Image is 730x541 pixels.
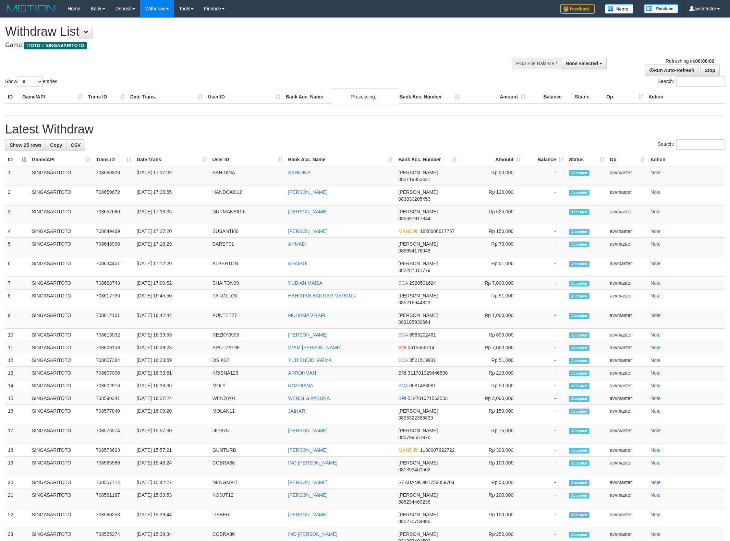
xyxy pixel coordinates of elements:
span: Copy 0615656114 to clipboard [408,345,435,350]
td: 18 [5,444,29,457]
label: Search: [658,77,725,87]
span: None selected [565,61,598,66]
td: [DATE] 15:57:30 [134,424,210,444]
span: Copy 083185930664 to clipboard [398,319,430,325]
td: [DATE] 16:33:30 [134,379,210,392]
span: Copy 512701021562533 to clipboard [408,396,448,401]
td: ALBERTON [210,257,285,277]
a: Note [650,209,661,214]
td: SINGASARITOTO [29,277,93,290]
span: Accepted [569,332,589,338]
td: avvmaster [607,329,648,341]
th: Amount [462,91,528,103]
img: Feedback.jpg [560,4,595,14]
input: Search: [676,139,725,150]
th: Date Trans.: activate to sort column ascending [134,153,210,166]
span: Accepted [569,383,589,389]
span: Accepted [569,293,589,299]
span: Accepted [569,281,589,286]
a: Stop [700,64,720,76]
span: Accepted [569,371,589,376]
td: - [524,379,566,392]
span: Accepted [569,209,589,215]
a: Note [650,447,661,453]
td: SINGASARITOTO [29,405,93,424]
th: Bank Acc. Name: activate to sort column ascending [285,153,396,166]
td: [DATE] 16:27:24 [134,392,210,405]
td: [DATE] 16:09:20 [134,405,210,424]
td: [DATE] 17:12:20 [134,257,210,277]
td: avvmaster [607,277,648,290]
td: 12 [5,354,29,367]
td: 3 [5,205,29,225]
td: avvmaster [607,225,648,238]
td: 708659672 [93,186,134,205]
td: - [524,186,566,205]
span: Copy 083830205453 to clipboard [398,196,430,202]
td: 14 [5,379,29,392]
a: Copy [46,139,66,151]
td: [DATE] 17:00:52 [134,277,210,290]
span: Show 25 rows [10,142,41,148]
a: Note [650,480,661,485]
td: SAHIDINA [210,166,285,186]
span: [PERSON_NAME] [398,293,438,298]
img: MOTION_logo.png [5,3,57,14]
td: SINGASARITOTO [29,444,93,457]
span: Accepted [569,428,589,434]
a: Note [650,261,661,266]
a: Note [650,370,661,376]
td: avvmaster [607,290,648,309]
a: Note [650,460,661,466]
td: Rp 600,000 [460,329,524,341]
a: Note [650,313,661,318]
td: - [524,225,566,238]
td: SINGASARITOTO [29,424,93,444]
h4: Game: [5,42,480,49]
td: SINGASARITOTO [29,354,93,367]
th: Action [648,153,725,166]
td: 708577840 [93,405,134,424]
td: avvmaster [607,341,648,354]
td: 708590341 [93,392,134,405]
span: [PERSON_NAME] [398,428,438,433]
span: Accepted [569,396,589,402]
td: SINGASARITOTO [29,186,93,205]
td: [DATE] 15:48:24 [134,457,210,476]
span: [PERSON_NAME] [398,189,438,195]
td: Rp 2,000,000 [460,392,524,405]
span: CSV [71,142,81,148]
th: Date Trans. [127,91,205,103]
td: [DATE] 16:45:50 [134,290,210,309]
a: JAINAR [288,408,305,414]
td: [DATE] 16:39:23 [134,341,210,354]
td: 708634451 [93,257,134,277]
span: Copy 3521519931 to clipboard [409,357,436,363]
td: [DATE] 16:42:44 [134,309,210,329]
a: Note [650,383,661,388]
span: ITOTO > SINGASARITOTO [24,42,87,49]
td: - [524,290,566,309]
a: Note [650,492,661,498]
span: Refreshing in: [666,58,714,64]
a: [PERSON_NAME] [288,209,328,214]
a: Note [650,241,661,247]
td: 708614101 [93,309,134,329]
a: SAHIDINA [288,170,311,175]
a: IMAM [PERSON_NAME] [288,345,342,350]
td: avvmaster [607,367,648,379]
td: 2 [5,186,29,205]
td: - [524,257,566,277]
button: None selected [561,58,607,69]
td: 708573623 [93,444,134,457]
a: Note [650,189,661,195]
a: [PERSON_NAME] [288,492,328,498]
td: JK7878 [210,424,285,444]
td: SINGASARITOTO [29,257,93,277]
a: Note [650,512,661,517]
td: PAROLLOK [210,290,285,309]
a: Note [650,170,661,175]
td: Rp 51,000 [460,354,524,367]
img: Button%20Memo.svg [605,4,634,14]
td: Rp 75,000 [460,424,524,444]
